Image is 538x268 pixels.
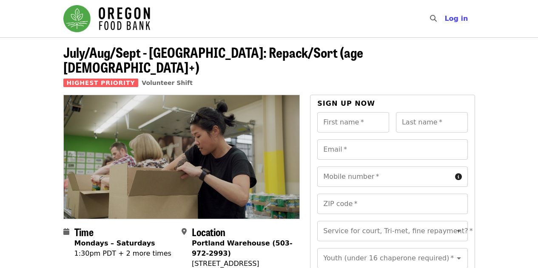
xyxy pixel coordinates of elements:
[192,239,293,257] strong: Portland Warehouse (503-972-2993)
[182,228,187,236] i: map-marker-alt icon
[63,42,363,77] span: July/Aug/Sept - [GEOGRAPHIC_DATA]: Repack/Sort (age [DEMOGRAPHIC_DATA]+)
[444,14,468,23] span: Log in
[442,8,449,29] input: Search
[453,252,465,264] button: Open
[74,248,171,259] div: 1:30pm PDT + 2 more times
[317,139,467,160] input: Email
[455,173,462,181] i: circle-info icon
[317,194,467,214] input: ZIP code
[142,79,193,86] a: Volunteer Shift
[74,224,94,239] span: Time
[317,112,389,133] input: First name
[453,225,465,237] button: Open
[192,224,225,239] span: Location
[63,79,139,87] span: Highest Priority
[64,95,300,218] img: July/Aug/Sept - Portland: Repack/Sort (age 8+) organized by Oregon Food Bank
[438,10,475,27] button: Log in
[63,228,69,236] i: calendar icon
[63,5,150,32] img: Oregon Food Bank - Home
[74,239,155,247] strong: Mondays – Saturdays
[317,166,451,187] input: Mobile number
[396,112,468,133] input: Last name
[317,99,375,107] span: Sign up now
[430,14,437,23] i: search icon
